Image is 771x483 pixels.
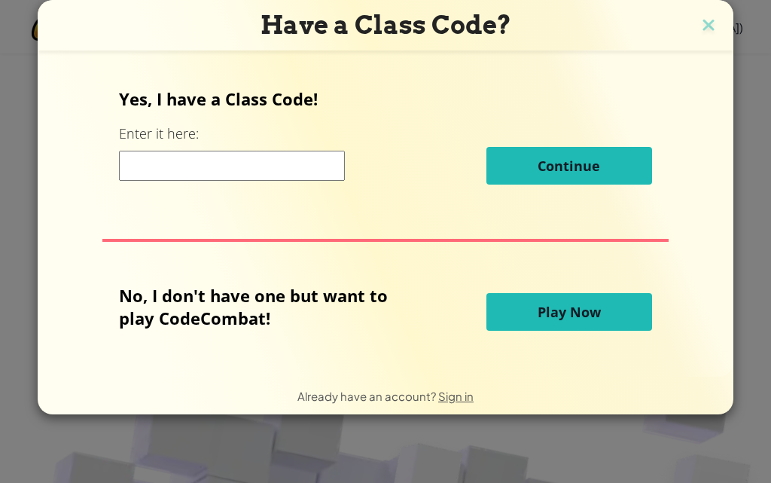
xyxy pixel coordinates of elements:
span: Play Now [538,303,601,321]
span: Continue [538,157,600,175]
label: Enter it here: [119,124,199,143]
span: Have a Class Code? [261,10,511,40]
span: Already have an account? [297,389,438,403]
p: No, I don't have one but want to play CodeCombat! [119,284,410,329]
button: Continue [486,147,652,185]
button: Play Now [486,293,652,331]
a: Sign in [438,389,474,403]
img: close icon [699,15,718,38]
p: Yes, I have a Class Code! [119,87,651,110]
